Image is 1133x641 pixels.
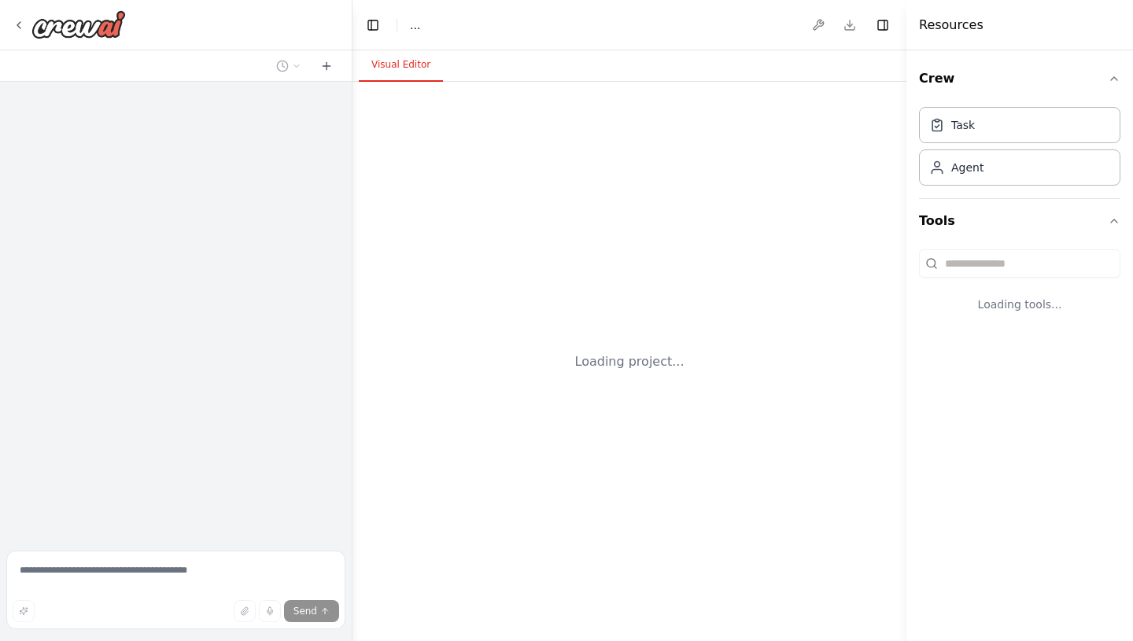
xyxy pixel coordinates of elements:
button: Switch to previous chat [270,57,308,76]
span: Send [293,605,317,617]
button: Improve this prompt [13,600,35,622]
h4: Resources [919,16,984,35]
button: Hide left sidebar [362,14,384,36]
div: Tools [919,243,1120,337]
button: Click to speak your automation idea [259,600,281,622]
div: Loading tools... [919,284,1120,325]
div: Crew [919,101,1120,198]
button: Send [284,600,339,622]
button: Hide right sidebar [872,14,894,36]
nav: breadcrumb [410,17,420,33]
div: Task [951,117,975,133]
button: Visual Editor [359,49,443,82]
span: ... [410,17,420,33]
div: Loading project... [575,352,685,371]
button: Tools [919,199,1120,243]
button: Crew [919,57,1120,101]
button: Start a new chat [314,57,339,76]
img: Logo [31,10,126,39]
div: Agent [951,160,984,175]
button: Upload files [234,600,256,622]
